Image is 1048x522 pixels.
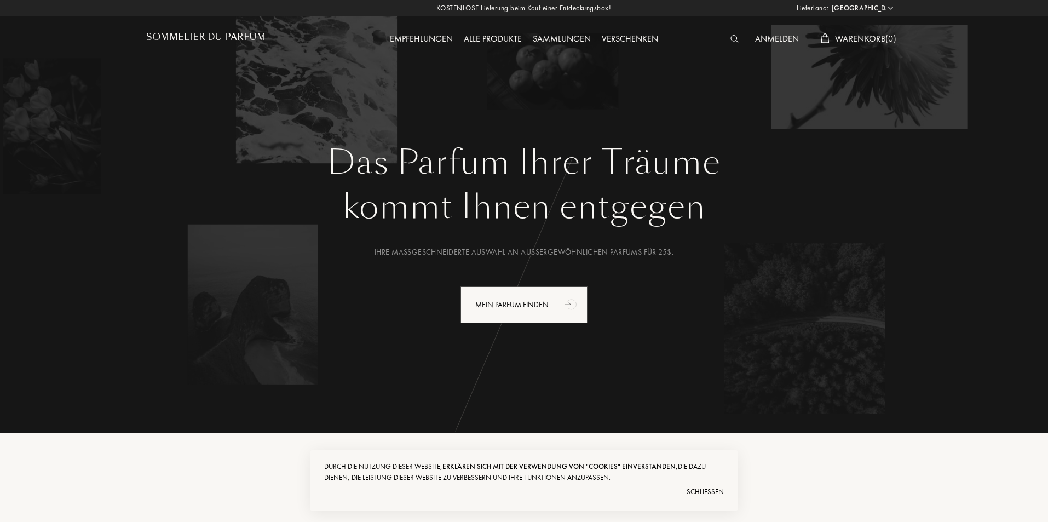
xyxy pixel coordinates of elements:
a: Anmelden [750,33,804,44]
span: Lieferland: [797,3,829,14]
h1: Sommelier du Parfum [146,32,266,42]
img: search_icn_white.svg [730,35,739,43]
a: Empfehlungen [384,33,458,44]
span: erklären sich mit der Verwendung von "Cookies" einverstanden, [442,462,678,471]
div: Schließen [324,483,724,501]
div: kommt Ihnen entgegen [154,182,894,232]
div: Anmelden [750,32,804,47]
div: Mein Parfum finden [460,286,588,323]
h1: Das Parfum Ihrer Träume [154,143,894,182]
div: Empfehlungen [384,32,458,47]
a: Sammlungen [527,33,596,44]
div: Durch die Nutzung dieser Website, die dazu dienen, die Leistung dieser Website zu verbessern und ... [324,461,724,483]
img: cart_white.svg [821,33,830,43]
div: Verschenken [596,32,664,47]
span: Warenkorb ( 0 ) [835,33,896,44]
div: animation [561,293,583,315]
div: Alle Produkte [458,32,527,47]
a: Alle Produkte [458,33,527,44]
a: Sommelier du Parfum [146,32,266,47]
a: Mein Parfum findenanimation [452,286,596,323]
div: Sammlungen [527,32,596,47]
div: Ihre maßgeschneiderte Auswahl an außergewöhnlichen Parfums für 25$. [154,246,894,258]
a: Verschenken [596,33,664,44]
